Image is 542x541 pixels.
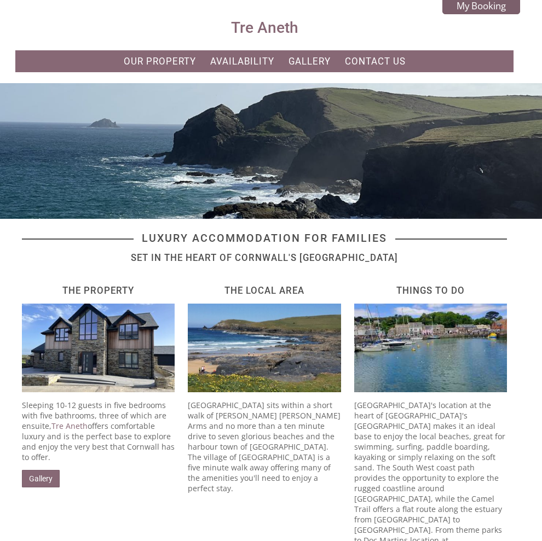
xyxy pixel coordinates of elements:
[210,56,274,67] a: Availability
[22,304,175,392] img: BUILD_EXTERIOR_DONE_6.full.jpg
[354,304,507,392] img: PADSTOW_HARBOUR.full.JPG
[188,400,341,493] p: [GEOGRAPHIC_DATA] sits within a short walk of [PERSON_NAME] [PERSON_NAME] Arms and no more than a...
[196,19,333,37] a: Tre Aneth
[51,421,88,431] a: Tre Aneth
[22,285,175,296] h2: The Property
[22,400,175,462] p: Sleeping 10-12 guests in five bedrooms with five bathrooms, three of which are ensuite, offers co...
[188,285,341,296] h2: The Local Area
[289,56,331,67] a: Gallery
[124,56,196,67] a: Our Property
[354,285,507,296] h2: Things To Do
[22,470,60,487] a: Gallery
[22,252,507,263] h2: Set in the Heart of Cornwall's [GEOGRAPHIC_DATA]
[188,304,341,392] img: BOOBY'S_BAY.full.jpg
[345,56,406,67] a: Contact Us
[134,232,395,245] span: Luxury accommodation for families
